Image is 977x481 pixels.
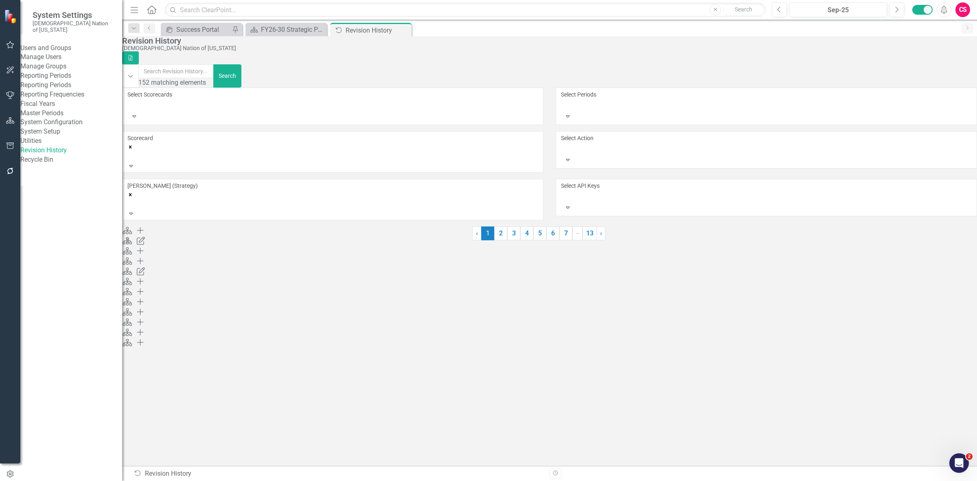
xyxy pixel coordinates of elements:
button: CS [955,2,970,17]
div: System Configuration [20,118,122,127]
button: Search [723,4,764,15]
a: 2 [494,226,507,240]
a: 4 [520,226,533,240]
span: Search [735,6,752,13]
button: Search [213,64,241,88]
div: FY26-30 Strategic Plan [261,24,325,35]
a: 7 [559,226,572,240]
a: 13 [583,226,597,240]
a: Success Portal [163,24,230,35]
div: Select Periods [561,90,972,99]
input: Search Revision History... [138,64,214,78]
span: 2 [966,453,973,460]
a: Manage Groups [20,62,122,71]
span: › [600,229,602,237]
a: Revision History [20,146,122,155]
div: 152 matching elements [138,78,214,88]
a: Manage Users [20,53,122,62]
a: Reporting Periods [20,81,122,90]
div: [DEMOGRAPHIC_DATA] Nation of [US_STATE] [122,45,973,51]
div: Revision History [122,36,973,45]
a: 6 [546,226,559,240]
a: Recycle Bin [20,155,122,165]
div: Sep-25 [792,5,884,15]
a: Master Periods [20,109,122,118]
span: ‹ [476,229,478,237]
div: Utilities [20,136,122,146]
span: 1 [481,226,494,240]
button: Sep-25 [789,2,887,17]
a: 5 [533,226,546,240]
img: ClearPoint Strategy [4,9,18,24]
small: [DEMOGRAPHIC_DATA] Nation of [US_STATE] [33,20,114,33]
div: Remove Scorecard [127,142,538,150]
a: System Setup [20,127,122,136]
iframe: Intercom live chat [949,453,969,473]
input: Search ClearPoint... [165,3,766,17]
div: Select Action [561,134,972,142]
a: 3 [507,226,520,240]
div: Select Scorecards [127,90,538,99]
div: Revision History [134,469,543,479]
div: Remove Laura Hendrickson (Strategy) [127,190,538,198]
div: Reporting Periods [20,71,122,81]
a: Fiscal Years [20,99,122,109]
a: Reporting Frequencies [20,90,122,99]
div: Success Portal [176,24,230,35]
div: Select API Keys [561,182,972,190]
div: Scorecard [127,134,538,142]
span: System Settings [33,10,114,20]
div: Users and Groups [20,44,122,53]
div: Revision History [346,25,410,35]
a: FY26-30 Strategic Plan [248,24,325,35]
div: [PERSON_NAME] (Strategy) [127,182,538,190]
